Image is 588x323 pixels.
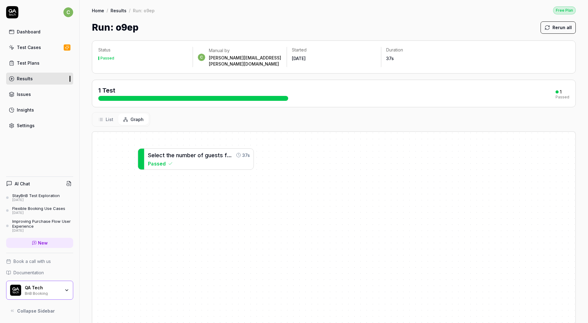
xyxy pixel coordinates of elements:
span: Book a call with us [13,258,51,264]
a: Free Plan [553,6,576,14]
span: List [106,116,113,123]
span: b [187,152,190,158]
div: 1 [560,89,562,95]
div: / [129,7,130,13]
a: Book a call with us [6,258,73,264]
div: Test Cases [17,44,41,51]
span: u [179,152,182,158]
a: Flexible Booking Use Cases[DATE] [6,206,73,215]
div: [DATE] [12,211,65,215]
a: Selectthenumberofguestsfor37sPassed [138,148,254,170]
a: New [6,238,73,248]
button: Rerun all [541,21,576,34]
span: Passed [148,160,166,167]
span: r [194,152,196,158]
span: e [211,152,215,158]
div: Run: o9ep [133,7,155,13]
div: / [107,7,108,13]
span: h [168,152,171,158]
a: Documentation [6,269,73,276]
a: Home [92,7,104,13]
button: Graph [118,114,149,125]
div: Passed [556,95,569,99]
div: Manual by [209,47,282,54]
div: QA Tech [25,285,60,291]
span: t [166,152,168,158]
span: e [156,152,159,158]
span: g [205,152,208,158]
span: o [198,152,201,158]
span: m [182,152,187,158]
a: Dashboard [6,26,73,38]
div: BnB Booking [25,291,60,295]
a: Test Plans [6,57,73,69]
span: t [218,152,220,158]
span: c [63,7,73,17]
span: t [163,152,165,158]
a: Improving Purchase Flow User Experience[DATE] [6,219,73,233]
a: Settings [6,120,73,131]
button: c [63,6,73,18]
span: Graph [130,116,144,123]
span: e [171,152,175,158]
span: c [159,152,163,158]
time: 37s [386,56,394,61]
span: s [220,152,223,158]
a: Results [111,7,126,13]
div: Settings [17,122,35,129]
h1: Run: o9ep [92,21,138,34]
div: Insights [17,107,34,113]
div: [DATE] [12,229,73,233]
span: s [215,152,218,158]
a: Issues [6,88,73,100]
div: Improving Purchase Flow User Experience [12,219,73,229]
span: Collapse Sidebar [17,308,55,314]
a: StayBnB Test Exploration[DATE] [6,193,73,202]
time: 37s [242,152,250,158]
div: [PERSON_NAME][EMAIL_ADDRESS][PERSON_NAME][DOMAIN_NAME] [209,55,282,67]
span: l [155,152,156,158]
button: QA Tech LogoQA TechBnB Booking [6,281,73,300]
span: n [176,152,179,158]
div: [DATE] [12,198,60,202]
div: Dashboard [17,28,40,35]
span: e [151,152,155,158]
span: S [148,152,151,158]
span: f [201,152,203,158]
span: 1 Test [98,87,115,94]
p: Duration [386,47,470,53]
div: Flexible Booking Use Cases [12,206,65,211]
p: Status [98,47,188,53]
a: Results [6,73,73,85]
a: Insights [6,104,73,116]
button: Collapse Sidebar [6,305,73,317]
div: Results [17,75,33,82]
button: List [93,114,118,125]
span: f [224,152,232,158]
span: u [208,152,211,158]
h4: AI Chat [15,180,30,187]
p: Started [292,47,376,53]
span: e [190,152,194,158]
span: c [198,54,205,61]
time: [DATE] [292,56,306,61]
img: QA Tech Logo [10,285,21,296]
a: Test Cases [6,41,73,53]
span: New [38,240,48,246]
div: StayBnB Test Exploration [12,193,60,198]
div: Test Plans [17,60,40,66]
span: Documentation [13,269,44,276]
div: Passed [100,56,114,60]
div: Issues [17,91,31,97]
